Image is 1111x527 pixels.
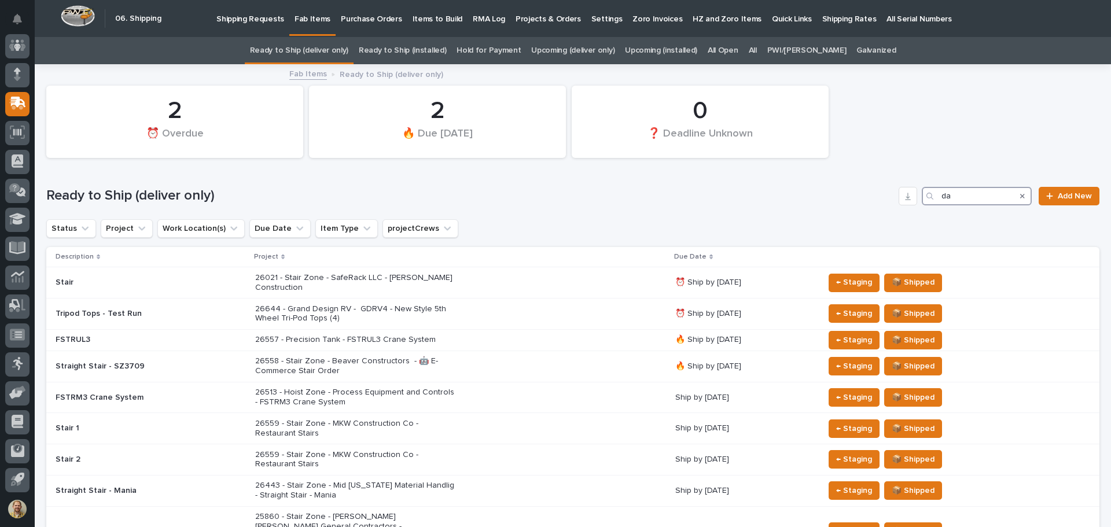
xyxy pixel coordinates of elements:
[836,452,872,466] span: ← Staging
[46,413,1099,444] tr: Stair 126559 - Stair Zone - MKW Construction Co - Restaurant StairsShip by [DATE]← Staging📦 Shipped
[836,275,872,289] span: ← Staging
[836,422,872,436] span: ← Staging
[56,309,246,319] p: Tripod Tops - Test Run
[884,304,942,323] button: 📦 Shipped
[56,278,246,288] p: Stair
[359,37,446,64] a: Ready to Ship (installed)
[340,67,443,80] p: Ready to Ship (deliver only)
[892,484,935,497] span: 📦 Shipped
[255,481,458,500] p: 26443 - Stair Zone - Mid [US_STATE] Material Handlig - Straight Stair - Mania
[892,333,935,347] span: 📦 Shipped
[457,37,521,64] a: Hold for Payment
[56,250,94,263] p: Description
[255,356,458,376] p: 26558 - Stair Zone - Beaver Constructors - 🤖 E-Commerce Stair Order
[675,393,815,403] p: Ship by [DATE]
[255,450,458,470] p: 26559 - Stair Zone - MKW Construction Co - Restaurant Stairs
[829,481,880,500] button: ← Staging
[675,486,815,496] p: Ship by [DATE]
[836,359,872,373] span: ← Staging
[5,7,30,31] button: Notifications
[61,5,95,27] img: Workspace Logo
[1058,192,1092,200] span: Add New
[56,423,246,433] p: Stair 1
[674,250,707,263] p: Due Date
[255,419,458,438] p: 26559 - Stair Zone - MKW Construction Co - Restaurant Stairs
[829,388,880,407] button: ← Staging
[46,351,1099,382] tr: Straight Stair - SZ370926558 - Stair Zone - Beaver Constructors - 🤖 E-Commerce Stair Order🔥 Ship ...
[46,382,1099,413] tr: FSTRM3 Crane System26513 - Hoist Zone - Process Equipment and Controls - FSTRM3 Crane SystemShip ...
[254,250,278,263] p: Project
[56,362,246,371] p: Straight Stair - SZ3709
[829,357,880,375] button: ← Staging
[884,419,942,438] button: 📦 Shipped
[884,481,942,500] button: 📦 Shipped
[46,298,1099,329] tr: Tripod Tops - Test Run26644 - Grand Design RV - GDRV4 - New Style 5th Wheel Tri-Pod Tops (4)⏰ Shi...
[329,97,546,126] div: 2
[14,14,30,32] div: Notifications
[829,274,880,292] button: ← Staging
[675,335,815,345] p: 🔥 Ship by [DATE]
[892,422,935,436] span: 📦 Shipped
[922,187,1032,205] input: Search
[675,309,815,319] p: ⏰ Ship by [DATE]
[884,450,942,469] button: 📦 Shipped
[115,14,161,24] h2: 06. Shipping
[892,275,935,289] span: 📦 Shipped
[767,37,847,64] a: PWI/[PERSON_NAME]
[531,37,615,64] a: Upcoming (deliver only)
[249,219,311,238] button: Due Date
[255,388,458,407] p: 26513 - Hoist Zone - Process Equipment and Controls - FSTRM3 Crane System
[884,357,942,375] button: 📦 Shipped
[382,219,458,238] button: projectCrews
[46,219,96,238] button: Status
[836,484,872,497] span: ← Staging
[329,127,546,151] div: 🔥 Due [DATE]
[836,333,872,347] span: ← Staging
[892,390,935,404] span: 📦 Shipped
[56,455,246,465] p: Stair 2
[892,452,935,466] span: 📦 Shipped
[829,331,880,349] button: ← Staging
[829,304,880,323] button: ← Staging
[46,187,894,204] h1: Ready to Ship (deliver only)
[255,273,458,293] p: 26021 - Stair Zone - SafeRack LLC - [PERSON_NAME] Construction
[5,497,30,521] button: users-avatar
[56,335,246,345] p: FSTRUL3
[255,304,458,324] p: 26644 - Grand Design RV - GDRV4 - New Style 5th Wheel Tri-Pod Tops (4)
[884,274,942,292] button: 📦 Shipped
[675,423,815,433] p: Ship by [DATE]
[66,97,284,126] div: 2
[892,359,935,373] span: 📦 Shipped
[749,37,757,64] a: All
[46,444,1099,476] tr: Stair 226559 - Stair Zone - MKW Construction Co - Restaurant StairsShip by [DATE]← Staging📦 Shipped
[250,37,348,64] a: Ready to Ship (deliver only)
[829,450,880,469] button: ← Staging
[315,219,378,238] button: Item Type
[289,67,327,80] a: Fab Items
[46,267,1099,298] tr: Stair26021 - Stair Zone - SafeRack LLC - [PERSON_NAME] Construction⏰ Ship by [DATE]← Staging📦 Shi...
[56,393,246,403] p: FSTRM3 Crane System
[884,331,942,349] button: 📦 Shipped
[56,486,246,496] p: Straight Stair - Mania
[591,97,809,126] div: 0
[157,219,245,238] button: Work Location(s)
[675,278,815,288] p: ⏰ Ship by [DATE]
[625,37,697,64] a: Upcoming (installed)
[708,37,738,64] a: All Open
[836,307,872,320] span: ← Staging
[66,127,284,151] div: ⏰ Overdue
[46,475,1099,506] tr: Straight Stair - Mania26443 - Stair Zone - Mid [US_STATE] Material Handlig - Straight Stair - Man...
[591,127,809,151] div: ❓ Deadline Unknown
[675,362,815,371] p: 🔥 Ship by [DATE]
[836,390,872,404] span: ← Staging
[1039,187,1099,205] a: Add New
[255,335,458,345] p: 26557 - Precision Tank - FSTRUL3 Crane System
[829,419,880,438] button: ← Staging
[892,307,935,320] span: 📦 Shipped
[101,219,153,238] button: Project
[46,329,1099,351] tr: FSTRUL326557 - Precision Tank - FSTRUL3 Crane System🔥 Ship by [DATE]← Staging📦 Shipped
[856,37,896,64] a: Galvanized
[675,455,815,465] p: Ship by [DATE]
[884,388,942,407] button: 📦 Shipped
